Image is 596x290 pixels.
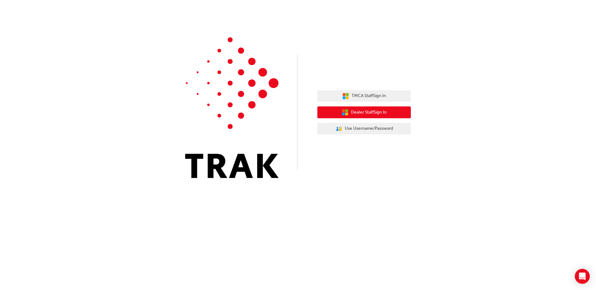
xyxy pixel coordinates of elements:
span: Use Username/Password [345,125,393,132]
button: Use Username/Password [317,123,411,135]
div: Open Intercom Messenger [575,269,590,284]
button: TMCA StaffSign In [317,90,411,102]
span: TMCA Staff Sign In [352,92,386,100]
button: Dealer StaffSign In [317,106,411,118]
img: Trak [185,37,279,178]
span: Dealer Staff Sign In [351,109,387,116]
